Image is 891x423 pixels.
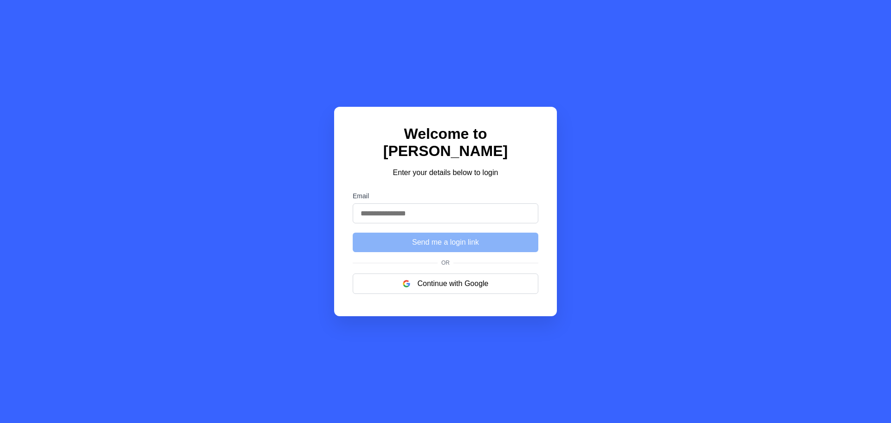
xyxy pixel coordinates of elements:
img: google logo [403,280,410,287]
p: Enter your details below to login [353,167,538,178]
button: Send me a login link [353,233,538,252]
button: Continue with Google [353,273,538,294]
label: Email [353,192,538,200]
span: Or [438,260,453,266]
h1: Welcome to [PERSON_NAME] [353,125,538,160]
